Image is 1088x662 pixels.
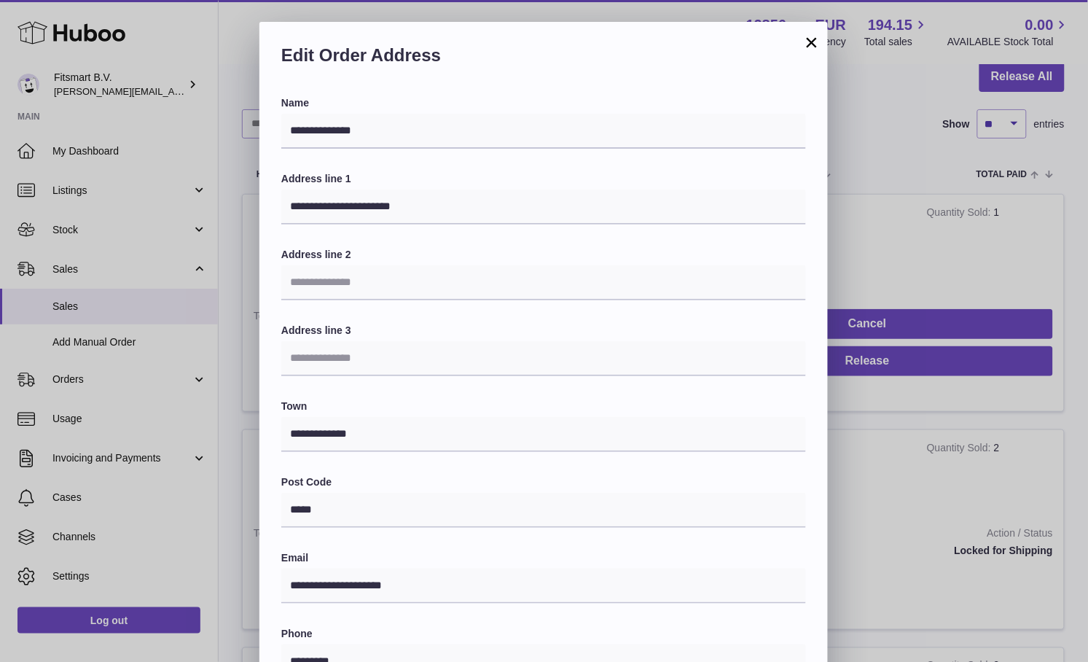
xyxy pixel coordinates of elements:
label: Address line 3 [281,324,806,338]
label: Email [281,551,806,565]
label: Name [281,96,806,110]
label: Address line 2 [281,248,806,262]
label: Address line 1 [281,172,806,186]
h2: Edit Order Address [281,44,806,74]
label: Town [281,400,806,413]
label: Post Code [281,475,806,489]
button: × [803,34,821,51]
label: Phone [281,627,806,641]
